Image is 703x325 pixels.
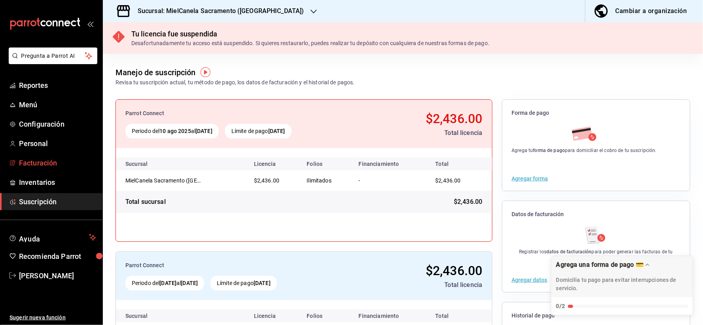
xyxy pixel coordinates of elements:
[19,99,96,110] span: Menú
[512,147,657,154] div: Agrega tu para domiciliar el cobro de tu suscripción.
[131,39,489,48] div: Desafortunadamente tu acceso está suspendido. Si quieres restaurarlo, puedes realizar tu depósito...
[159,280,176,286] strong: [DATE]
[454,197,482,207] span: $2,436.00
[268,128,285,134] strong: [DATE]
[125,197,166,207] div: Total sucursal
[556,302,565,310] div: 0/2
[512,277,548,283] button: Agregar datos
[436,177,461,184] span: $2,436.00
[195,128,212,134] strong: [DATE]
[254,177,279,184] span: $2,436.00
[248,310,301,322] th: Licencia
[6,57,97,66] a: Pregunta a Parrot AI
[19,80,96,91] span: Reportes
[551,256,694,315] div: Agrega una forma de pago 💳
[551,256,693,297] div: Drag to move checklist
[159,128,191,134] strong: 10 ago 2025
[19,177,96,188] span: Inventarios
[125,177,205,184] div: MielCanela Sacramento (Hermosillo)
[87,21,93,27] button: open_drawer_menu
[181,280,198,286] strong: [DATE]
[225,124,292,139] div: Límite de pago
[19,119,96,129] span: Configuración
[248,158,301,170] th: Licencia
[512,176,548,181] button: Agregar forma
[9,48,97,64] button: Pregunta a Parrot AI
[301,310,352,322] th: Folios
[210,276,277,291] div: Límite de pago
[426,111,482,126] span: $2,436.00
[125,177,205,184] div: MielCanela Sacramento ([GEOGRAPHIC_DATA])
[546,249,592,255] strong: datos de facturación
[19,138,96,149] span: Personal
[125,109,356,118] div: Parrot Connect
[512,312,680,319] span: Historial de pago
[116,67,196,78] div: Manejo de suscripción
[19,251,96,262] span: Recomienda Parrot
[426,263,482,278] span: $2,436.00
[9,314,96,322] span: Sugerir nueva función
[131,29,489,39] div: Tu licencia fue suspendida
[556,261,644,268] div: Agrega una forma de pago 💳
[201,67,210,77] img: Tooltip marker
[254,280,271,286] strong: [DATE]
[301,158,352,170] th: Folios
[362,128,483,138] div: Total licencia
[19,196,96,207] span: Suscripción
[21,52,85,60] span: Pregunta a Parrot AI
[125,276,204,291] div: Periodo del al
[512,211,680,218] span: Datos de facturación
[426,158,492,170] th: Total
[19,270,96,281] span: [PERSON_NAME]
[116,78,355,87] div: Revisa tu suscripción actual, tu método de pago, los datos de facturación y el historial de pagos.
[125,161,169,167] div: Sucursal
[352,310,426,322] th: Financiamiento
[352,158,426,170] th: Financiamiento
[125,261,348,270] div: Parrot Connect
[131,6,304,16] h3: Sucursal: MielCanela Sacramento ([GEOGRAPHIC_DATA])
[19,233,86,242] span: Ayuda
[551,256,693,315] button: Expand Checklist
[426,310,492,322] th: Total
[352,170,426,191] td: -
[19,158,96,168] span: Facturación
[512,109,680,117] span: Forma de pago
[125,124,219,139] div: Periodo del al
[556,276,688,293] p: Domicilia tu pago para evitar interrupciones de servicio.
[354,280,482,290] div: Total licencia
[301,170,352,191] td: Ilimitados
[533,148,565,153] strong: forma de pago
[125,313,169,319] div: Sucursal
[616,6,687,17] div: Cambiar a organización
[512,248,680,262] div: Registrar los para poder generar las facturas de tu suscripción.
